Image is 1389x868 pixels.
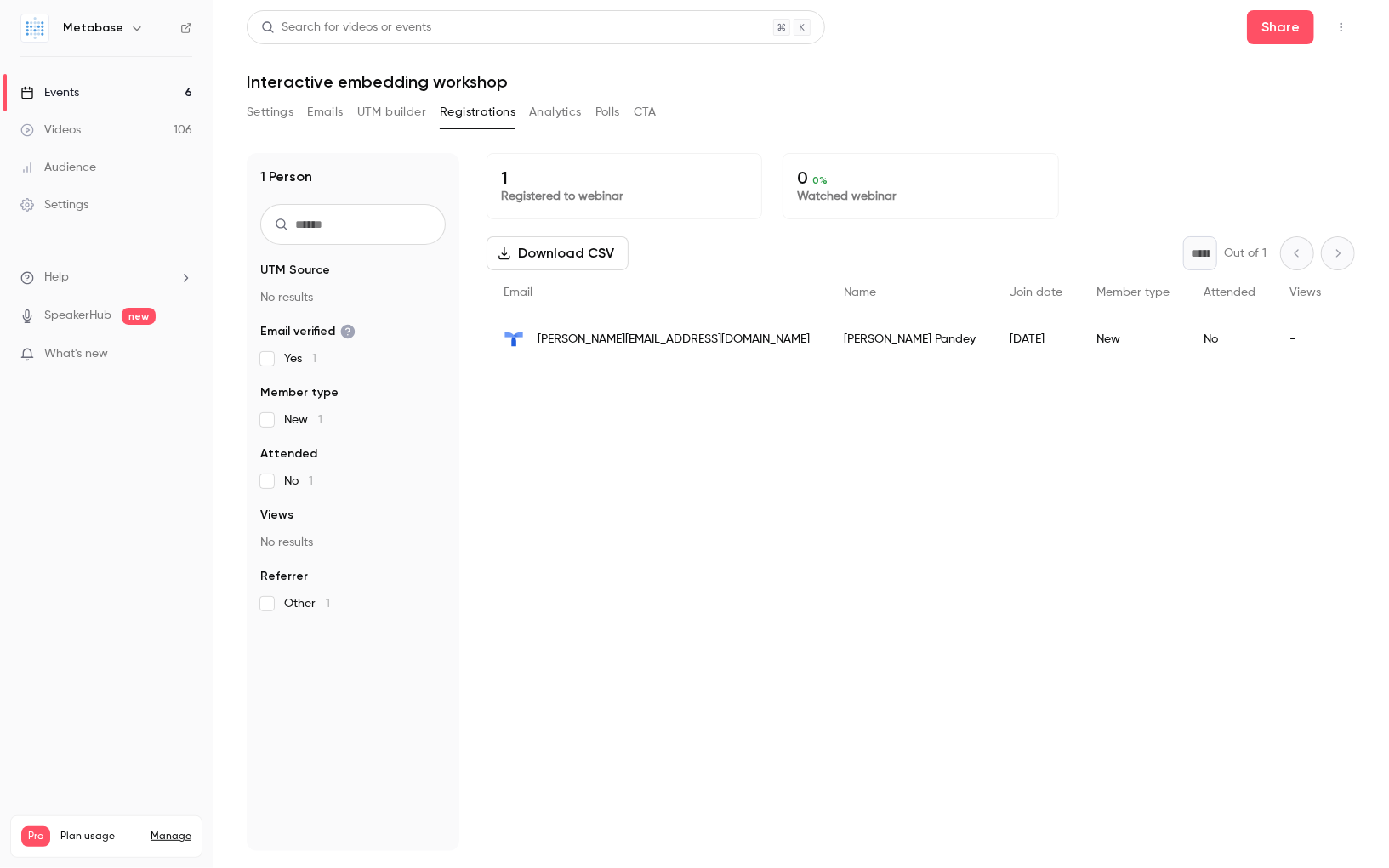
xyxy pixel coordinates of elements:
span: Member type [1096,286,1170,298]
span: Join date [1010,286,1062,298]
iframe: Noticeable Trigger [172,347,192,362]
span: Member type [260,384,339,401]
span: new [122,308,156,325]
div: New [1079,315,1187,363]
span: What's new [44,345,108,363]
span: 1 [309,475,313,487]
section: facet-groups [260,262,446,612]
a: Manage [151,830,191,843]
p: 0 [797,167,1044,188]
button: UTM builder [357,99,426,126]
p: Watched webinar [797,188,1044,205]
span: 1 [312,353,316,365]
span: Yes [284,350,316,367]
button: Settings [247,99,293,126]
span: [PERSON_NAME][EMAIL_ADDRESS][DOMAIN_NAME] [538,331,810,349]
p: Registered to webinar [501,188,748,205]
div: Audience [20,159,96,176]
span: No [284,473,313,490]
li: help-dropdown-opener [20,269,192,286]
a: SpeakerHub [44,307,111,325]
button: Share [1247,10,1314,44]
span: Attended [1204,286,1255,298]
span: Attended [260,445,317,462]
span: Pro [21,826,50,847]
span: Help [44,269,69,286]
p: Out of 1 [1224,245,1267,262]
img: Metabase [21,14,48,42]
span: 1 [326,598,330,610]
span: Plan usage [60,830,140,843]
h1: Interactive embedding workshop [247,71,1355,92]
div: Search for videos or events [261,19,431,37]
div: Events [20,84,79,101]
span: New [284,411,322,428]
span: Email verified [260,323,356,340]
button: CTA [634,99,657,126]
span: Views [1289,286,1321,298]
p: No results [260,534,446,551]
span: Name [844,286,876,298]
div: [PERSON_NAME] Pandey [827,315,993,363]
div: Videos [20,122,81,139]
div: Settings [20,196,88,213]
img: tapistro.com [504,329,524,349]
span: UTM Source [260,262,330,279]
span: 1 [318,414,322,426]
h1: 1 Person [260,167,312,187]
button: Emails [307,99,343,126]
span: Other [284,595,330,612]
div: No [1187,315,1272,363]
span: Referrer [260,568,308,585]
div: [DATE] [993,315,1079,363]
button: Analytics [529,99,582,126]
div: - [1272,315,1338,363]
span: Email [504,286,532,298]
button: Polls [595,99,620,126]
button: Registrations [440,99,515,126]
p: 1 [501,167,748,188]
button: Download CSV [487,236,629,270]
h6: Metabase [63,20,123,37]
span: Views [260,507,293,524]
p: No results [260,289,446,306]
span: 0 % [812,174,828,186]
